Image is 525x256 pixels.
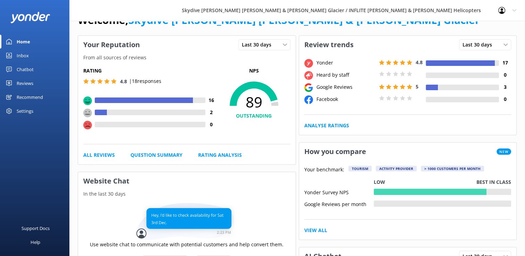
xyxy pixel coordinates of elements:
img: yonder-white-logo.png [10,12,50,23]
span: 4.8 [416,59,423,66]
p: NPS [218,67,290,75]
a: View All [304,227,327,234]
h5: Rating [83,67,218,75]
a: Analyse Ratings [304,122,349,129]
div: Inbox [17,49,29,62]
h3: Your Reputation [78,36,145,54]
a: Rating Analysis [198,151,242,159]
h4: OUTSTANDING [218,112,290,120]
div: Chatbot [17,62,34,76]
p: Best in class [476,178,511,186]
h4: 3 [499,83,511,91]
span: Last 30 days [242,41,276,49]
div: Facebook [315,95,377,103]
div: Yonder Survey NPS [304,189,374,195]
div: Support Docs [22,221,50,235]
div: > 1000 customers per month [421,166,484,171]
p: Low [374,178,385,186]
div: Heard by staff [315,71,377,79]
div: Recommend [17,90,43,104]
h4: 16 [205,96,218,104]
p: | 18 responses [129,77,161,85]
p: From all sources of reviews [78,54,296,61]
div: Google Reviews [315,83,377,91]
h3: How you compare [299,143,371,161]
span: 89 [218,93,290,111]
div: Google Reviews per month [304,200,374,207]
p: In the last 30 days [78,190,296,198]
p: Use website chat to communicate with potential customers and help convert them. [90,241,283,248]
img: conversation... [136,203,237,241]
h3: Website Chat [78,172,296,190]
h3: Review trends [299,36,359,54]
div: Activity Provider [376,166,417,171]
span: 5 [416,83,418,90]
h4: 0 [499,95,511,103]
h4: 0 [499,71,511,79]
h4: 17 [499,59,511,67]
span: New [497,148,511,155]
div: Reviews [17,76,33,90]
span: Last 30 days [463,41,496,49]
div: Tourism [348,166,372,171]
h4: 2 [205,109,218,116]
a: All Reviews [83,151,115,159]
h4: 0 [205,121,218,128]
a: Question Summary [130,151,183,159]
div: Home [17,35,30,49]
span: 4.8 [120,78,127,85]
div: Help [31,235,40,249]
p: Your benchmark: [304,166,344,174]
div: Yonder [315,59,377,67]
div: Settings [17,104,33,118]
